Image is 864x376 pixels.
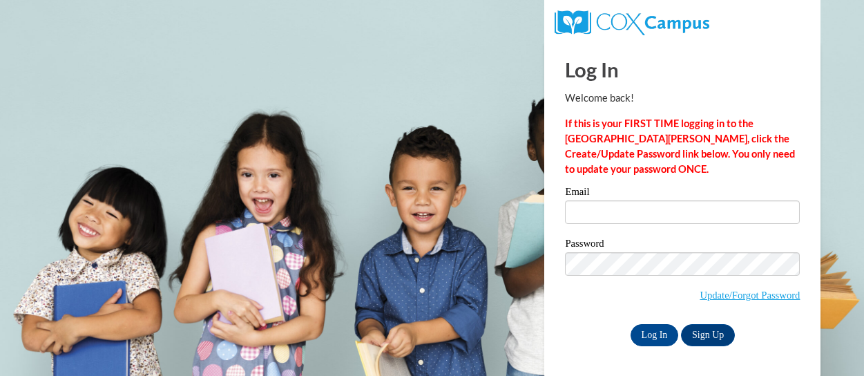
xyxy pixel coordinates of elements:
strong: If this is your FIRST TIME logging in to the [GEOGRAPHIC_DATA][PERSON_NAME], click the Create/Upd... [565,117,795,175]
a: Update/Forgot Password [700,290,800,301]
a: COX Campus [555,16,709,28]
img: COX Campus [555,10,709,35]
label: Password [565,238,800,252]
input: Log In [631,324,679,346]
a: Sign Up [681,324,735,346]
label: Email [565,187,800,200]
p: Welcome back! [565,91,800,106]
h1: Log In [565,55,800,84]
